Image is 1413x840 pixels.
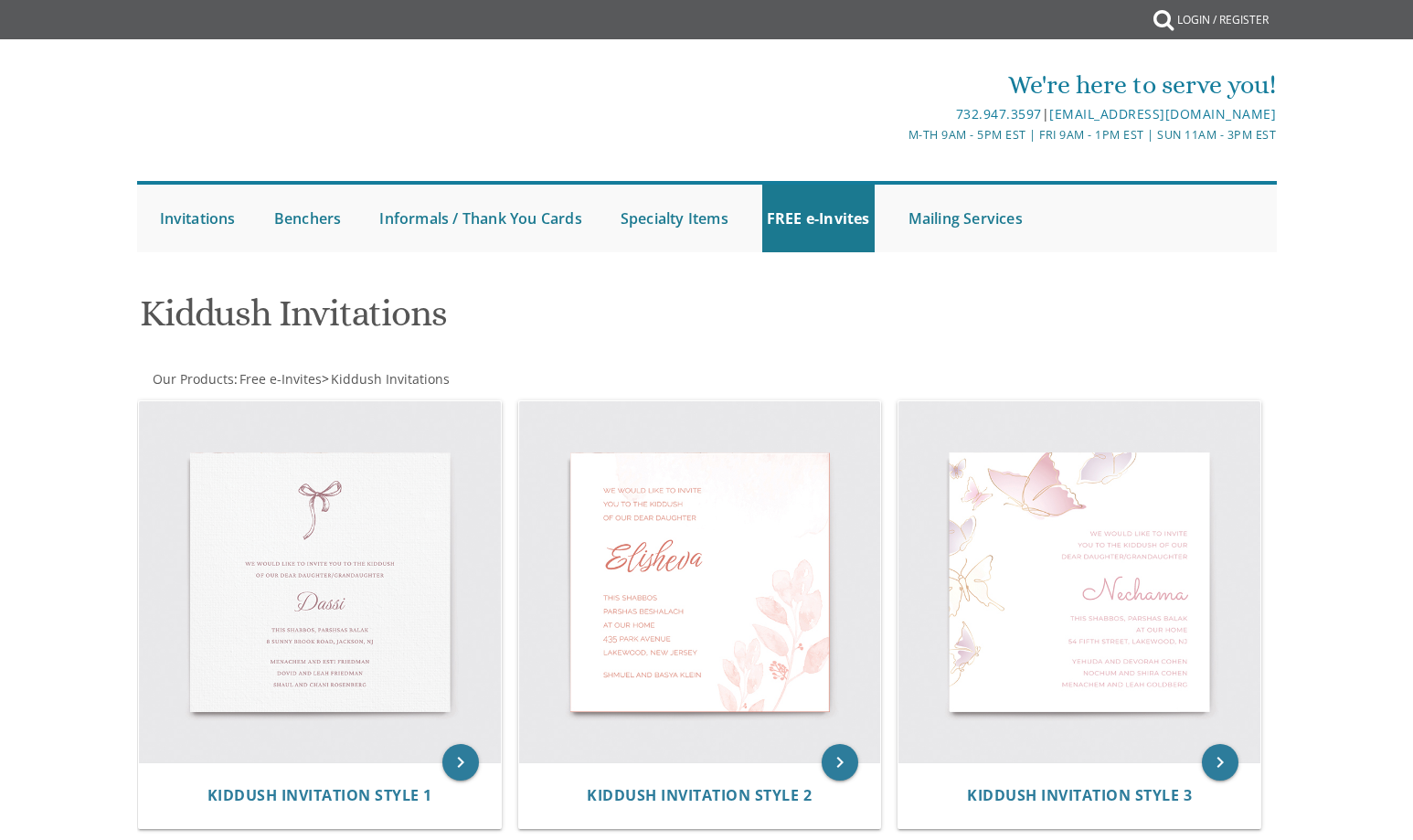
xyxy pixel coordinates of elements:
[517,67,1276,103] div: We're here to serve you!
[207,785,432,805] span: Kiddush Invitation Style 1
[616,185,733,252] a: Specialty Items
[139,401,501,763] img: Kiddush Invitation Style 1
[155,185,240,252] a: Invitations
[322,370,450,388] span: >
[904,185,1027,252] a: Mailing Services
[239,370,322,388] span: Free e-Invites
[517,103,1276,125] div: |
[329,370,450,388] a: Kiddush Invitations
[442,744,479,781] a: keyboard_arrow_right
[375,185,586,252] a: Informals / Thank You Cards
[967,787,1192,804] a: Kiddush Invitation Style 3
[967,785,1192,805] span: Kiddush Invitation Style 3
[517,125,1276,144] div: M-Th 9am - 5pm EST | Fri 9am - 1pm EST | Sun 11am - 3pm EST
[587,785,812,805] span: Kiddush Invitation Style 2
[1202,744,1238,781] a: keyboard_arrow_right
[207,787,432,804] a: Kiddush Invitation Style 1
[137,370,707,388] div: :
[238,370,322,388] a: Free e-Invites
[822,744,858,781] a: keyboard_arrow_right
[762,185,875,252] a: FREE e-Invites
[519,401,881,763] img: Kiddush Invitation Style 2
[587,787,812,804] a: Kiddush Invitation Style 2
[1049,105,1276,122] a: [EMAIL_ADDRESS][DOMAIN_NAME]
[270,185,346,252] a: Benchers
[151,370,234,388] a: Our Products
[331,370,450,388] span: Kiddush Invitations
[140,293,886,347] h1: Kiddush Invitations
[956,105,1042,122] a: 732.947.3597
[898,401,1260,763] img: Kiddush Invitation Style 3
